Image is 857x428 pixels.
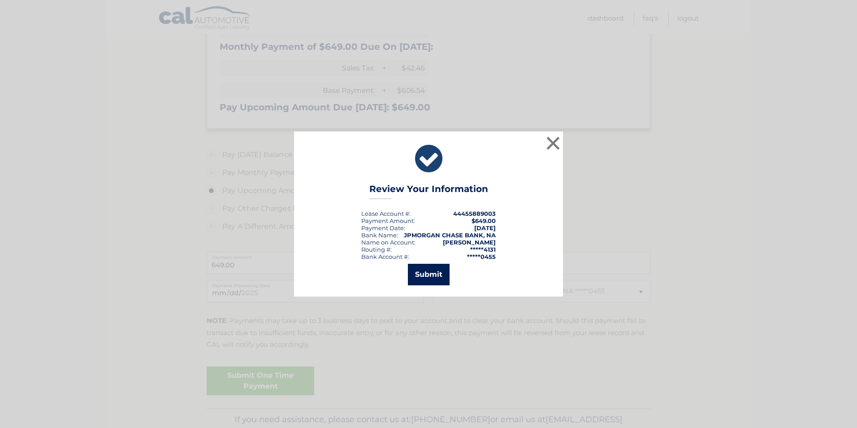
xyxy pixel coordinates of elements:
[544,134,562,152] button: ×
[404,231,496,239] strong: JPMORGAN CHASE BANK, NA
[443,239,496,246] strong: [PERSON_NAME]
[361,231,398,239] div: Bank Name:
[472,217,496,224] span: $649.00
[408,264,450,285] button: Submit
[361,239,416,246] div: Name on Account:
[361,224,405,231] div: :
[453,210,496,217] strong: 44455889003
[361,224,404,231] span: Payment Date
[361,246,392,253] div: Routing #:
[361,253,409,260] div: Bank Account #:
[474,224,496,231] span: [DATE]
[369,183,488,199] h3: Review Your Information
[361,217,415,224] div: Payment Amount:
[361,210,411,217] div: Lease Account #:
